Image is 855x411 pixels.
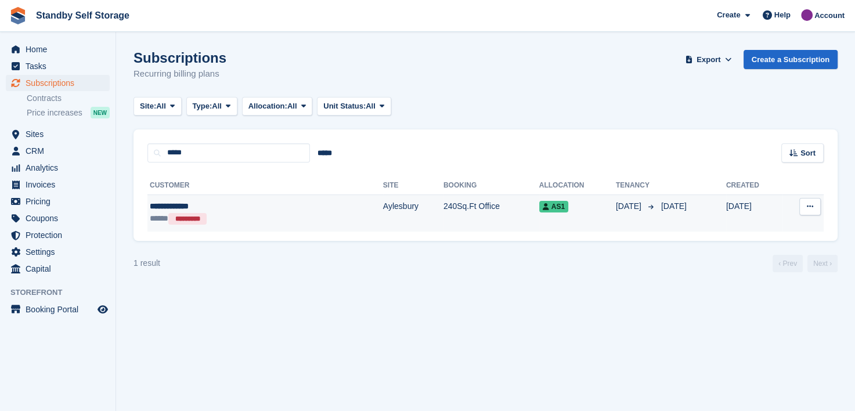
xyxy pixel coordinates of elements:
span: All [212,100,222,112]
span: Sites [26,126,95,142]
a: menu [6,126,110,142]
td: Aylesbury [383,194,443,231]
span: Capital [26,261,95,277]
div: 1 result [134,257,160,269]
span: Allocation: [248,100,287,112]
span: Invoices [26,176,95,193]
a: Preview store [96,302,110,316]
span: Sort [800,147,816,159]
a: Contracts [27,93,110,104]
img: Sue Ford [801,9,813,21]
span: CRM [26,143,95,159]
a: menu [6,301,110,318]
h1: Subscriptions [134,50,226,66]
p: Recurring billing plans [134,67,226,81]
span: [DATE] [616,200,644,212]
span: Booking Portal [26,301,95,318]
a: Price increases NEW [27,106,110,119]
a: menu [6,227,110,243]
span: Storefront [10,287,116,298]
a: menu [6,261,110,277]
span: Type: [193,100,212,112]
span: Pricing [26,193,95,210]
a: menu [6,193,110,210]
span: Subscriptions [26,75,95,91]
a: Next [807,255,838,272]
nav: Page [770,255,840,272]
span: All [156,100,166,112]
span: All [287,100,297,112]
a: menu [6,176,110,193]
span: Account [814,10,845,21]
a: Previous [773,255,803,272]
a: menu [6,210,110,226]
th: Tenancy [616,176,656,195]
span: Tasks [26,58,95,74]
a: Standby Self Storage [31,6,134,25]
span: Coupons [26,210,95,226]
th: Customer [147,176,383,195]
th: Created [726,176,782,195]
a: menu [6,58,110,74]
td: [DATE] [726,194,782,231]
th: Allocation [539,176,616,195]
a: menu [6,143,110,159]
button: Unit Status: All [317,97,391,116]
span: Analytics [26,160,95,176]
th: Booking [443,176,539,195]
a: menu [6,75,110,91]
td: 240Sq.Ft Office [443,194,539,231]
span: Create [717,9,740,21]
button: Allocation: All [242,97,313,116]
span: Help [774,9,791,21]
button: Type: All [186,97,237,116]
a: menu [6,160,110,176]
img: stora-icon-8386f47178a22dfd0bd8f6a31ec36ba5ce8667c1dd55bd0f319d3a0aa187defe.svg [9,7,27,24]
a: menu [6,41,110,57]
a: Create a Subscription [744,50,838,69]
span: Protection [26,227,95,243]
th: Site [383,176,443,195]
button: Site: All [134,97,182,116]
button: Export [683,50,734,69]
span: All [366,100,376,112]
span: Unit Status: [323,100,366,112]
span: [DATE] [661,201,687,211]
div: NEW [91,107,110,118]
span: Site: [140,100,156,112]
a: menu [6,244,110,260]
span: Settings [26,244,95,260]
span: Price increases [27,107,82,118]
span: Home [26,41,95,57]
span: AS1 [539,201,568,212]
span: Export [697,54,720,66]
